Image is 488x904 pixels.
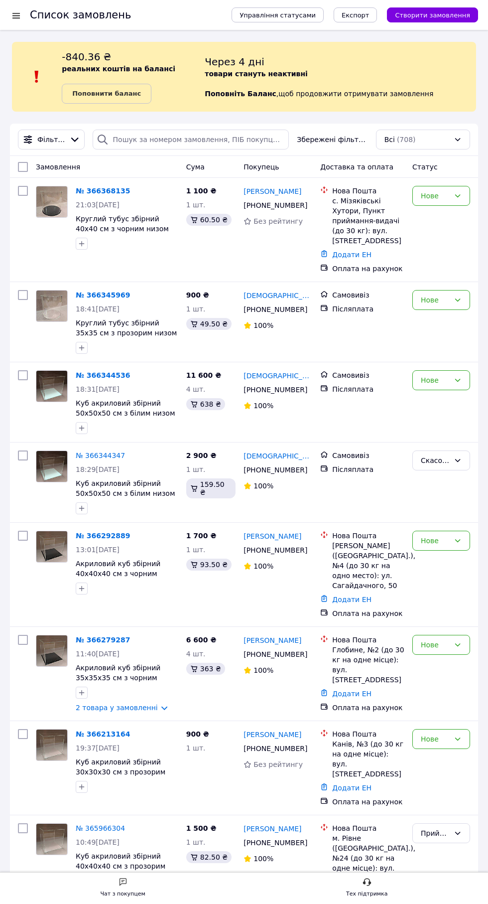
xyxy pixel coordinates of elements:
[186,663,225,675] div: 363 ₴
[186,371,222,379] span: 11 600 ₴
[186,214,232,226] div: 60.50 ₴
[76,758,165,786] span: Куб акриловий збірний 30х30х30 см з прозорим низом прозора коробка
[242,463,305,477] div: [PHONE_NUMBER]
[253,321,273,329] span: 100%
[297,135,367,145] span: Збережені фільтри:
[253,482,273,490] span: 100%
[384,135,395,145] span: Всі
[76,744,120,752] span: 19:37[DATE]
[244,186,301,196] a: [PERSON_NAME]
[76,664,162,692] a: Акриловий куб збірний 35х35х35 см з чорним низом прозора коробка
[186,838,206,846] span: 1 шт.
[332,196,404,246] div: с. Мізяківські Хутори, Пункт приймання-видачі (до 30 кг): вул. [STREET_ADDRESS]
[332,729,404,739] div: Нова Пошта
[76,730,130,738] a: № 366213164
[395,11,470,19] span: Створити замовлення
[186,636,217,644] span: 6 600 ₴
[387,7,478,22] button: Створити замовлення
[76,452,125,459] a: № 366344347
[242,742,305,755] div: [PHONE_NUMBER]
[253,855,273,863] span: 100%
[186,452,217,459] span: 2 900 ₴
[186,824,217,832] span: 1 500 ₴
[76,838,120,846] span: 10:49[DATE]
[244,451,312,461] a: [DEMOGRAPHIC_DATA][PERSON_NAME]
[36,730,67,760] img: Фото товару
[36,291,67,321] img: Фото товару
[244,730,301,740] a: [PERSON_NAME]
[332,251,371,259] a: Додати ЕН
[421,295,450,305] div: Нове
[334,7,377,22] button: Експорт
[244,635,301,645] a: [PERSON_NAME]
[76,187,130,195] a: № 366368135
[36,531,67,562] img: Фото товару
[332,370,404,380] div: Самовивіз
[332,645,404,685] div: Глобине, №2 (до 30 кг на одне місце): вул. [STREET_ADDRESS]
[36,823,68,855] a: Фото товару
[36,635,68,667] a: Фото товару
[36,635,67,666] img: Фото товару
[332,384,404,394] div: Післяплата
[101,889,145,899] div: Чат з покупцем
[30,9,131,21] h1: Список замовлень
[332,823,404,833] div: Нова Пошта
[332,784,371,792] a: Додати ЕН
[36,186,68,218] a: Фото товару
[332,635,404,645] div: Нова Пошта
[421,375,450,386] div: Нове
[36,163,80,171] span: Замовлення
[76,704,158,712] a: 2 товара у замовленні
[186,318,232,330] div: 49.50 ₴
[186,851,232,863] div: 82.50 ₴
[332,608,404,618] div: Оплата на рахунок
[240,11,316,19] span: Управління статусами
[76,650,120,658] span: 11:40[DATE]
[186,305,206,313] span: 1 шт.
[76,215,169,243] a: Круглий тубус збірний 40х40 см з чорним низом циліндр прозорий
[76,824,125,832] a: № 365966304
[76,852,165,880] span: Куб акриловий збірний 40х40х40 см з прозорим низом прозора коробка
[36,370,68,402] a: Фото товару
[332,264,404,274] div: Оплата на рахунок
[377,10,478,18] a: Створити замовлення
[76,319,177,347] span: Круглий тубус збірний 35х35 см з прозорим низом циліндр прозорий
[186,478,236,498] div: 159.50 ₴
[76,560,162,588] a: Акриловий куб збірний 40х40х40 см з чорним низом прозора коробка
[253,666,273,674] span: 100%
[76,546,120,554] span: 13:01[DATE]
[29,69,44,84] img: :exclamation:
[253,562,273,570] span: 100%
[205,56,264,68] span: Через 4 дні
[242,302,305,316] div: [PHONE_NUMBER]
[36,290,68,322] a: Фото товару
[232,7,324,22] button: Управління статусами
[76,465,120,473] span: 18:29[DATE]
[346,889,388,899] div: Тех підтримка
[76,201,120,209] span: 21:03[DATE]
[244,531,301,541] a: [PERSON_NAME]
[332,690,371,698] a: Додати ЕН
[76,479,175,507] a: Куб акриловий збірний 50х50х50 см з білим низом прозора коробка
[421,639,450,650] div: Нове
[242,383,305,397] div: [PHONE_NUMBER]
[76,399,175,427] a: Куб акриловий збірний 50х50х50 см з білим низом прозора коробка
[186,187,217,195] span: 1 100 ₴
[186,291,209,299] span: 900 ₴
[186,532,217,540] span: 1 700 ₴
[62,65,175,73] b: реальних коштів на балансі
[332,541,404,591] div: [PERSON_NAME] ([GEOGRAPHIC_DATA].), №4 (до 30 кг на одно место): ул. Сагайдачного, 50
[421,535,450,546] div: Нове
[421,734,450,745] div: Нове
[421,828,450,839] div: Прийнято
[242,647,305,661] div: [PHONE_NUMBER]
[186,398,225,410] div: 638 ₴
[244,371,312,381] a: [DEMOGRAPHIC_DATA][PERSON_NAME]
[244,291,312,301] a: [DEMOGRAPHIC_DATA][PERSON_NAME]
[36,531,68,563] a: Фото товару
[205,90,276,98] b: Поповніть Баланс
[253,402,273,410] span: 100%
